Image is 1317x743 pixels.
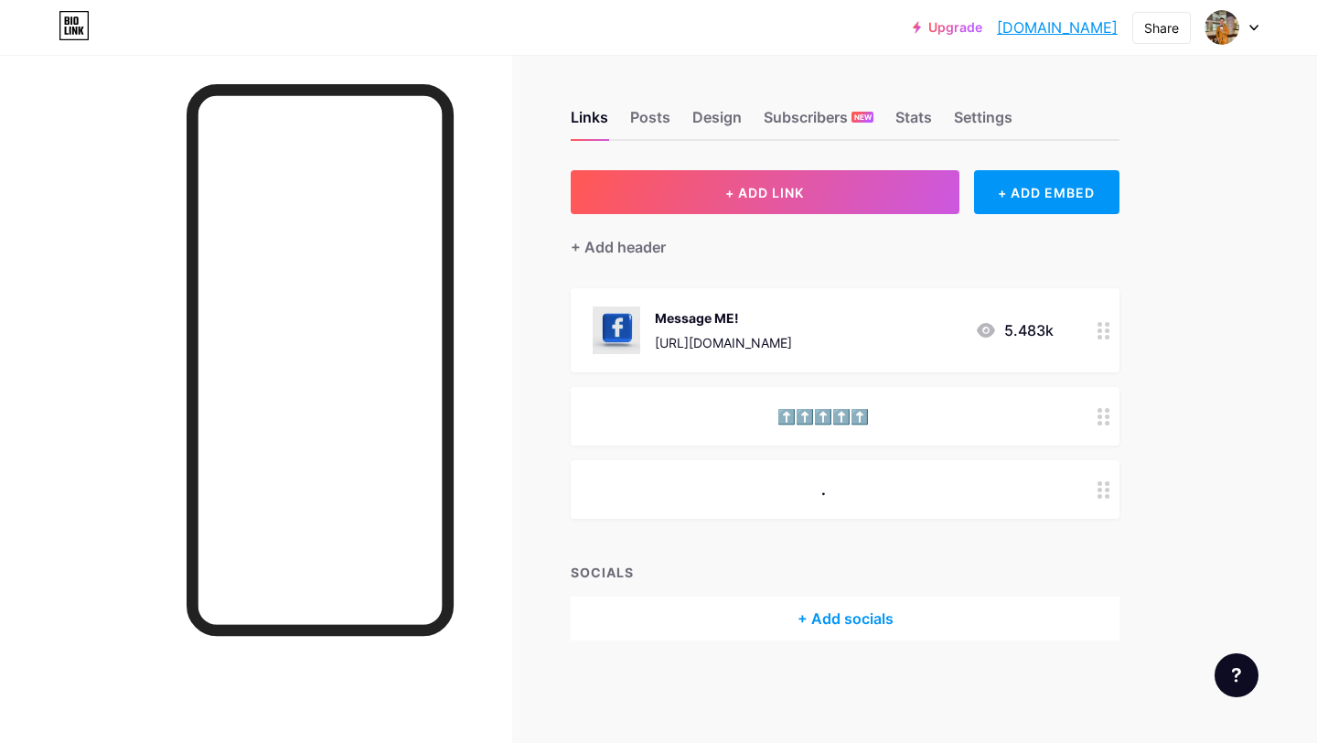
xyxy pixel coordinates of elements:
span: NEW [854,112,872,123]
div: . [593,479,1054,501]
div: Message ME! [655,308,792,328]
div: + Add socials [571,597,1119,641]
div: SOCIALS [571,563,1119,582]
img: charlesdigal [1205,10,1239,45]
div: ⬆️⬆️⬆️⬆️⬆️ [593,405,1054,427]
div: + Add header [571,236,666,258]
a: Upgrade [913,20,982,35]
img: Message ME! [593,307,640,354]
div: + ADD EMBED [974,170,1119,214]
div: [URL][DOMAIN_NAME] [655,333,792,352]
div: Links [571,106,608,139]
div: Design [692,106,742,139]
div: Posts [630,106,670,139]
div: 5.483k [975,319,1054,341]
span: + ADD LINK [725,185,804,200]
button: + ADD LINK [571,170,959,214]
div: Share [1144,18,1179,38]
a: [DOMAIN_NAME] [997,16,1118,38]
div: Settings [954,106,1012,139]
div: Stats [895,106,932,139]
div: Subscribers [764,106,873,139]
